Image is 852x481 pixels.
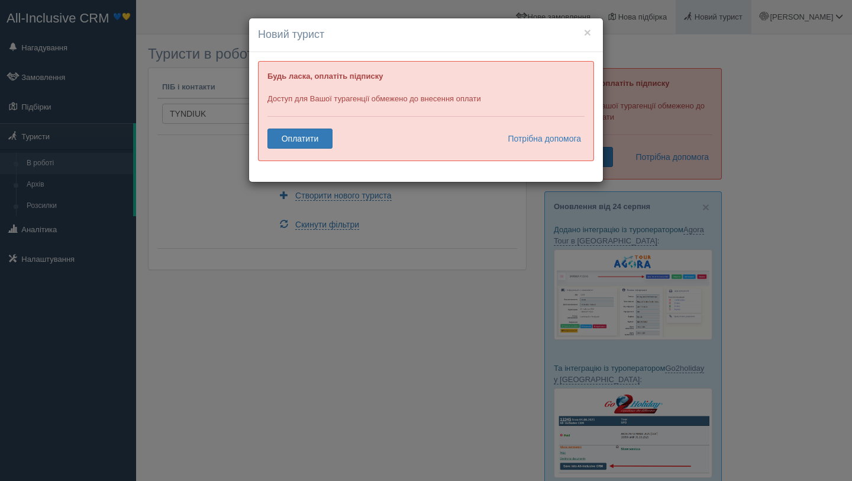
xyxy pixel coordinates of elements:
a: Потрібна допомога [500,129,582,149]
h4: Новий турист [258,27,594,43]
div: Доступ для Вашої турагенції обмежено до внесення оплати [258,61,594,161]
b: Будь ласка, оплатіть підписку [267,72,383,81]
button: × [584,26,591,39]
a: Оплатити [267,129,333,149]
